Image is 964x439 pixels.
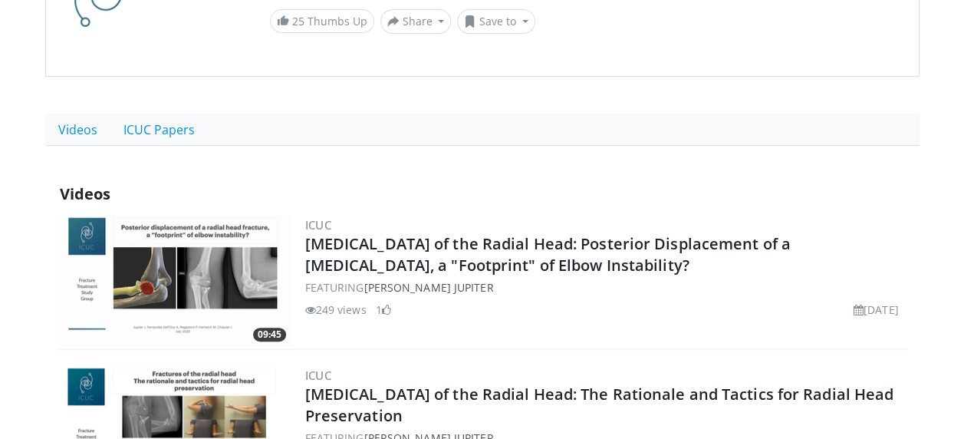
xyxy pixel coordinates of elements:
[305,233,791,276] a: [MEDICAL_DATA] of the Radial Head: Posterior Displacement of a [MEDICAL_DATA], a "Footprint" of E...
[270,9,374,33] a: 25 Thumbs Up
[60,183,110,204] span: Videos
[380,9,452,34] button: Share
[305,302,367,318] li: 249 views
[305,368,332,383] a: ICUC
[60,215,290,345] a: 09:45
[292,14,304,28] span: 25
[376,302,391,318] li: 1
[253,328,286,342] span: 09:45
[305,217,332,233] a: ICUC
[364,280,493,295] a: [PERSON_NAME] Jupiter
[854,302,899,318] li: [DATE]
[457,9,535,34] button: Save to
[60,215,290,345] img: cb50f203-b60d-40ba-aef3-10f35c6c1e39.png.300x170_q85_crop-smart_upscale.png
[305,279,905,295] div: FEATURING
[305,384,894,426] a: [MEDICAL_DATA] of the Radial Head: The Rationale and Tactics for Radial Head Preservation
[110,114,208,146] a: ICUC Papers
[45,114,110,146] a: Videos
